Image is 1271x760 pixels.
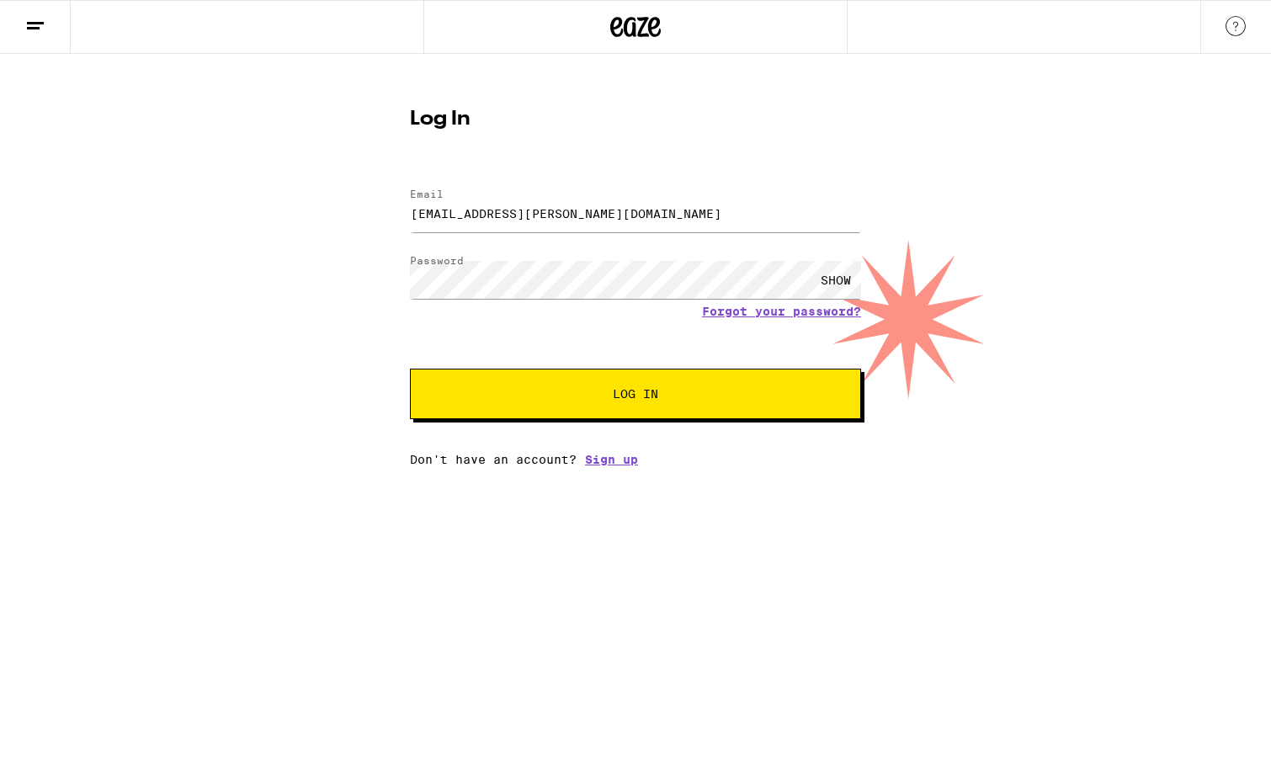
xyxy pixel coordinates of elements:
h1: Log In [410,109,861,130]
input: Email [410,194,861,232]
label: Password [410,255,464,266]
a: Forgot your password? [702,305,861,318]
a: Sign up [585,453,638,466]
div: SHOW [811,261,861,299]
label: Email [410,189,444,199]
span: Hi. Need any help? [10,12,121,25]
span: Log In [613,388,658,400]
div: Don't have an account? [410,453,861,466]
button: Log In [410,369,861,419]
